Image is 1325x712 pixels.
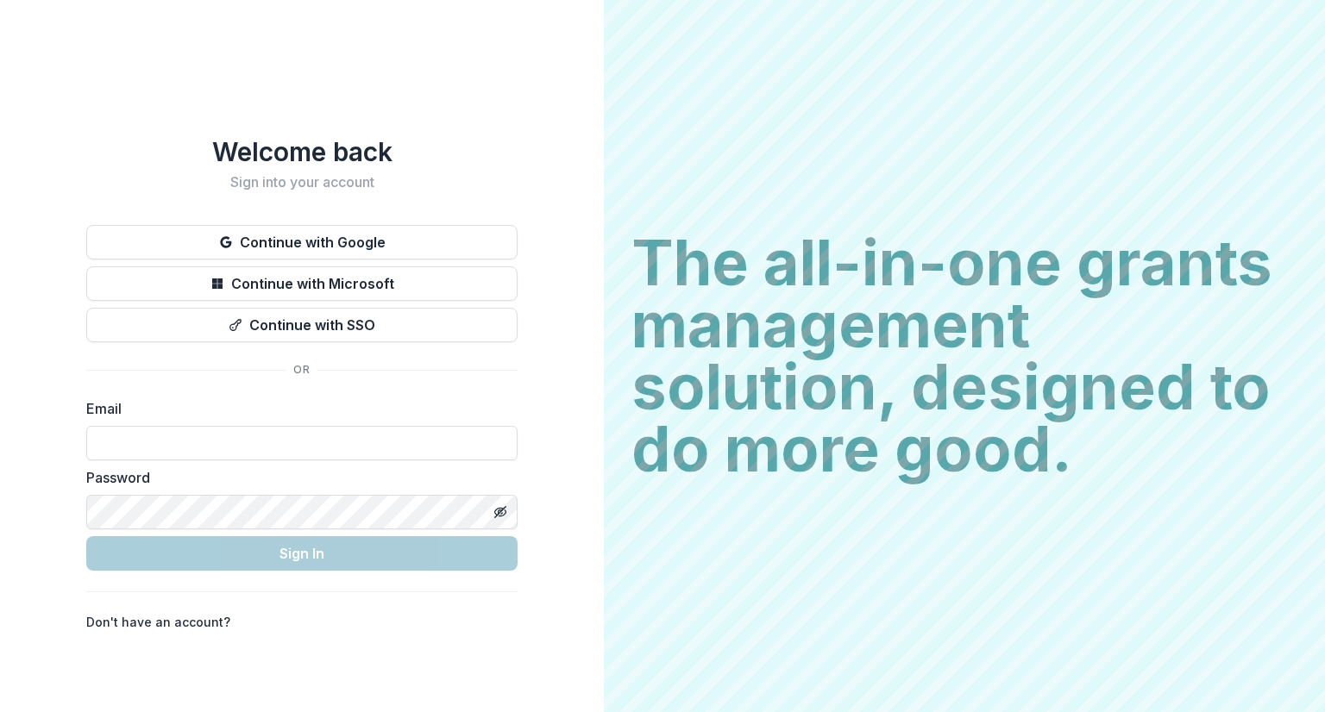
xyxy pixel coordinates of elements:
[86,225,518,259] button: Continue with Google
[86,613,230,631] p: Don't have an account?
[487,498,514,526] button: Toggle password visibility
[86,266,518,301] button: Continue with Microsoft
[86,174,518,190] h2: Sign into your account
[86,467,507,488] label: Password
[86,536,518,571] button: Sign In
[86,136,518,167] h1: Welcome back
[86,308,518,342] button: Continue with SSO
[86,398,507,419] label: Email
